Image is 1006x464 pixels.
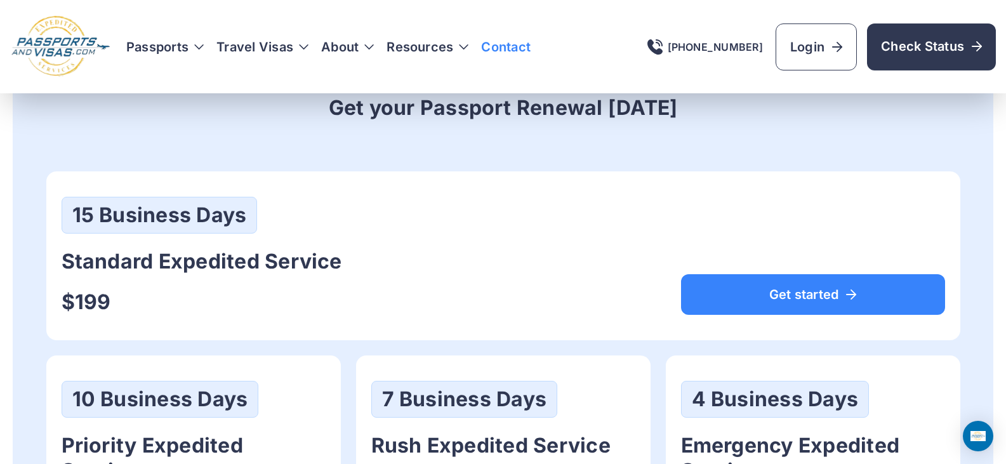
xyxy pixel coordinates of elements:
[790,38,842,56] span: Login
[72,202,247,227] span: 15 Business Days
[10,15,111,78] img: Logo
[692,387,859,411] span: 4 Business Days
[387,38,468,56] h3: Resources
[681,274,945,315] a: Get started
[698,288,929,301] span: Get started
[963,421,993,451] div: Open Intercom Messenger
[881,37,982,55] span: Check Status
[382,387,547,411] span: 7 Business Days
[776,23,857,70] a: Login
[62,289,111,314] span: $199
[126,38,204,56] h3: Passports
[46,95,960,121] h3: Get your Passport Renewal [DATE]
[481,38,531,56] a: Contact
[62,249,342,274] h3: Standard Expedited Service
[867,23,996,70] a: Check Status
[647,39,763,55] a: [PHONE_NUMBER]
[72,387,248,411] span: 10 Business Days
[216,38,308,56] h3: Travel Visas
[321,38,359,56] a: About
